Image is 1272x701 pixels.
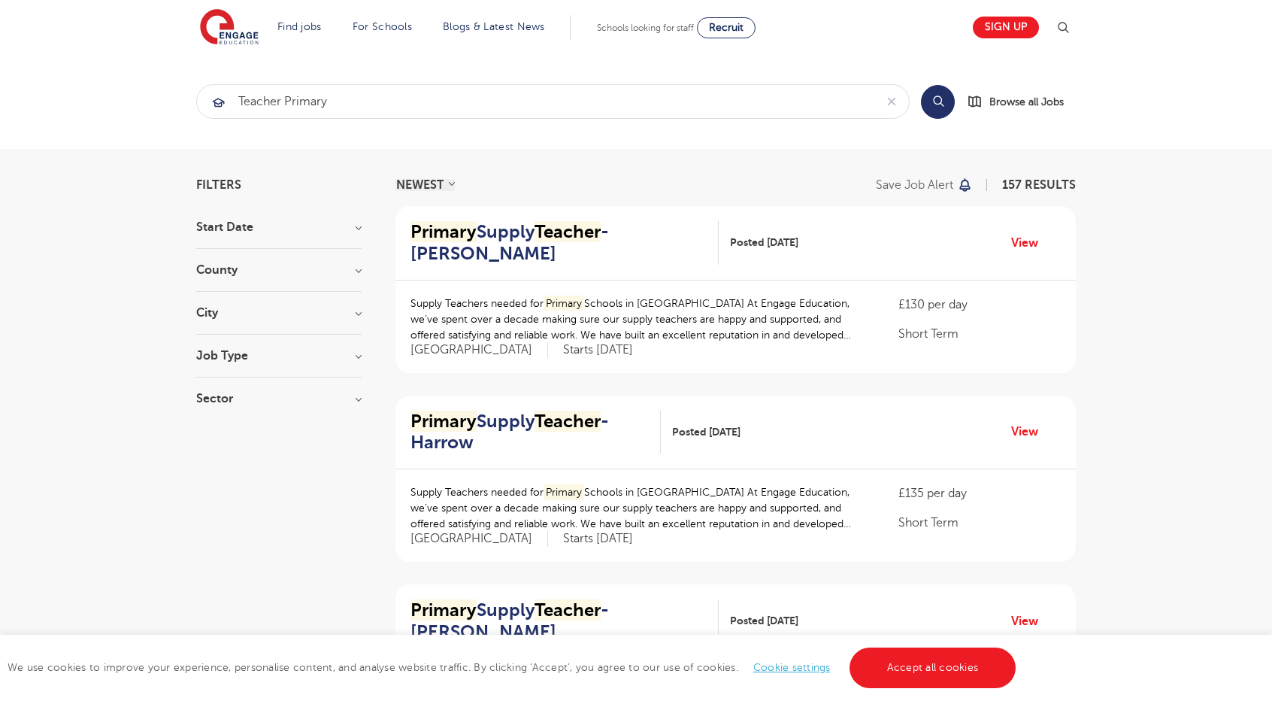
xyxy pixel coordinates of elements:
span: Posted [DATE] [672,424,740,440]
input: Submit [197,85,874,118]
span: Filters [196,179,241,191]
p: Starts [DATE] [563,342,633,358]
p: Starts [DATE] [563,531,633,547]
mark: Teacher [535,599,601,621]
h3: City [196,307,362,319]
a: Accept all cookies [850,648,1016,688]
h3: Start Date [196,221,362,233]
button: Save job alert [876,179,973,191]
a: View [1011,611,1049,631]
span: Posted [DATE] [730,613,798,629]
a: PrimarySupplyTeacher- Harrow [410,411,661,454]
mark: Primary [544,484,584,500]
button: Search [921,85,955,119]
span: Schools looking for staff [597,23,694,33]
a: Find jobs [277,21,322,32]
p: £130 per day [898,296,1061,314]
h3: County [196,264,362,276]
a: Browse all Jobs [967,93,1076,111]
a: Recruit [697,17,756,38]
p: Short Term [898,514,1061,532]
div: Submit [196,84,910,119]
p: Short Term [898,325,1061,343]
a: View [1011,233,1049,253]
button: Clear [874,85,909,118]
h2: Supply - [PERSON_NAME] [410,221,707,265]
h2: Supply - Harrow [410,411,649,454]
span: Browse all Jobs [989,93,1064,111]
a: Blogs & Latest News [443,21,545,32]
a: PrimarySupplyTeacher- [PERSON_NAME] [410,221,719,265]
mark: Teacher [535,411,601,432]
span: 157 RESULTS [1002,178,1076,192]
p: Save job alert [876,179,953,191]
span: Recruit [709,22,744,33]
span: [GEOGRAPHIC_DATA] [410,342,548,358]
span: We use cookies to improve your experience, personalise content, and analyse website traffic. By c... [8,662,1019,673]
a: Cookie settings [753,662,831,673]
p: £135 per day [898,484,1061,502]
span: Posted [DATE] [730,235,798,250]
mark: Teacher [535,221,601,242]
a: PrimarySupplyTeacher- [PERSON_NAME] [410,599,719,643]
p: Supply Teachers needed for Schools in [GEOGRAPHIC_DATA] At Engage Education, we’ve spent over a d... [410,296,868,343]
a: View [1011,422,1049,442]
span: [GEOGRAPHIC_DATA] [410,531,548,547]
mark: Primary [410,411,477,432]
h3: Job Type [196,350,362,362]
mark: Primary [410,599,477,621]
a: For Schools [353,21,412,32]
h3: Sector [196,393,362,405]
h2: Supply - [PERSON_NAME] [410,599,707,643]
p: Supply Teachers needed for Schools in [GEOGRAPHIC_DATA] At Engage Education, we’ve spent over a d... [410,484,868,532]
a: Sign up [973,17,1039,38]
img: Engage Education [200,9,259,47]
mark: Primary [544,296,584,311]
mark: Primary [410,221,477,242]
